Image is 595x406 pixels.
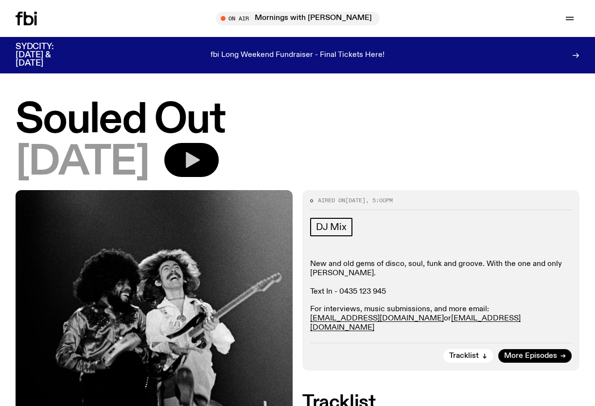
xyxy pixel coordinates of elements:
[443,349,493,363] button: Tracklist
[310,218,352,236] a: DJ Mix
[318,196,345,204] span: Aired on
[366,196,393,204] span: , 5:00pm
[16,101,579,140] h1: Souled Out
[310,260,572,297] p: New and old gems of disco, soul, funk and groove. With the one and only [PERSON_NAME]. Text In - ...
[16,143,149,182] span: [DATE]
[210,51,385,60] p: fbi Long Weekend Fundraiser - Final Tickets Here!
[310,305,572,333] p: For interviews, music submissions, and more email: or
[345,196,366,204] span: [DATE]
[449,353,479,360] span: Tracklist
[504,353,557,360] span: More Episodes
[316,222,347,232] span: DJ Mix
[216,12,380,25] button: On AirMornings with [PERSON_NAME]
[16,43,78,68] h3: SYDCITY: [DATE] & [DATE]
[498,349,572,363] a: More Episodes
[310,315,521,332] a: [EMAIL_ADDRESS][DOMAIN_NAME]
[310,315,444,322] a: [EMAIL_ADDRESS][DOMAIN_NAME]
